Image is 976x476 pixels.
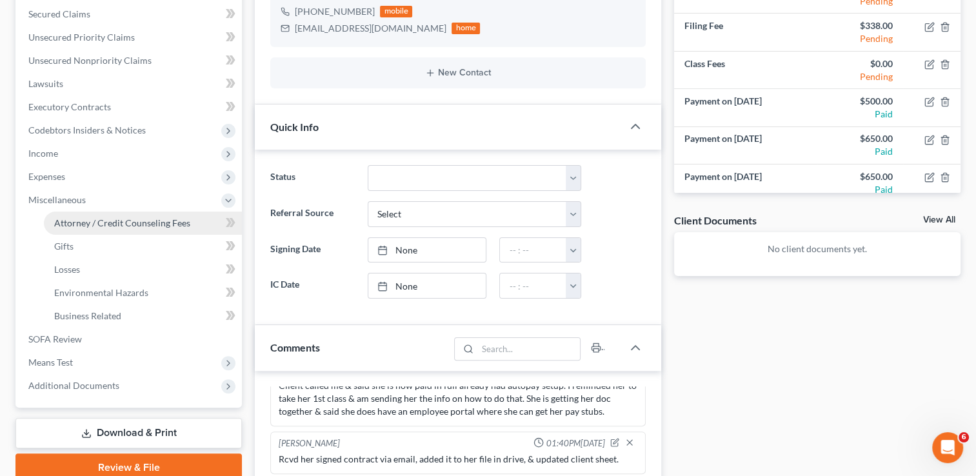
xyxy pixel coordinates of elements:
span: Quick Info [270,121,319,133]
span: Gifts [54,241,74,252]
span: Business Related [54,310,121,321]
a: Environmental Hazards [44,281,242,304]
span: Lawsuits [28,78,63,89]
div: Paid [828,108,893,121]
a: Unsecured Nonpriority Claims [18,49,242,72]
div: $650.00 [828,132,893,145]
div: $650.00 [828,170,893,183]
label: Signing Date [264,237,361,263]
span: Environmental Hazards [54,287,148,298]
input: Search... [477,338,580,360]
span: Additional Documents [28,380,119,391]
span: Unsecured Nonpriority Claims [28,55,152,66]
a: None [368,273,486,298]
button: New Contact [281,68,635,78]
div: Client Documents [674,213,757,227]
span: Comments [270,341,320,353]
div: Pending [828,70,893,83]
span: Losses [54,264,80,275]
span: Unsecured Priority Claims [28,32,135,43]
span: Means Test [28,357,73,368]
td: Class Fees [674,51,817,88]
div: $338.00 [828,19,893,32]
div: Client called me & said she is now paid in full already had autopay setup. I reminded her to take... [279,379,637,418]
td: Payment on [DATE] [674,126,817,164]
td: Filing Fee [674,14,817,51]
a: Download & Print [15,418,242,448]
div: Pending [828,32,893,45]
a: Gifts [44,235,242,258]
div: Rcvd her signed contract via email, added it to her file in drive, & updated client sheet. [279,453,637,466]
a: Lawsuits [18,72,242,95]
div: $0.00 [828,57,893,70]
iframe: Intercom live chat [932,432,963,463]
a: Secured Claims [18,3,242,26]
td: Payment on [DATE] [674,89,817,126]
a: Business Related [44,304,242,328]
input: -- : -- [500,238,566,263]
span: SOFA Review [28,333,82,344]
span: Codebtors Insiders & Notices [28,124,146,135]
label: IC Date [264,273,361,299]
a: SOFA Review [18,328,242,351]
div: home [452,23,480,34]
span: Miscellaneous [28,194,86,205]
label: Status [264,165,361,191]
a: View All [923,215,955,224]
span: Executory Contracts [28,101,111,112]
div: [PHONE_NUMBER] [295,5,375,18]
a: Executory Contracts [18,95,242,119]
label: Referral Source [264,201,361,227]
span: Income [28,148,58,159]
div: [EMAIL_ADDRESS][DOMAIN_NAME] [295,22,446,35]
p: No client documents yet. [684,243,950,255]
a: Attorney / Credit Counseling Fees [44,212,242,235]
span: Expenses [28,171,65,182]
span: 6 [959,432,969,442]
div: [PERSON_NAME] [279,437,340,450]
a: Losses [44,258,242,281]
div: $500.00 [828,95,893,108]
div: mobile [380,6,412,17]
input: -- : -- [500,273,566,298]
a: None [368,238,486,263]
span: 01:40PM[DATE] [546,437,605,450]
td: Payment on [DATE] [674,164,817,202]
span: Secured Claims [28,8,90,19]
div: Paid [828,183,893,196]
span: Attorney / Credit Counseling Fees [54,217,190,228]
a: Unsecured Priority Claims [18,26,242,49]
div: Paid [828,145,893,158]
